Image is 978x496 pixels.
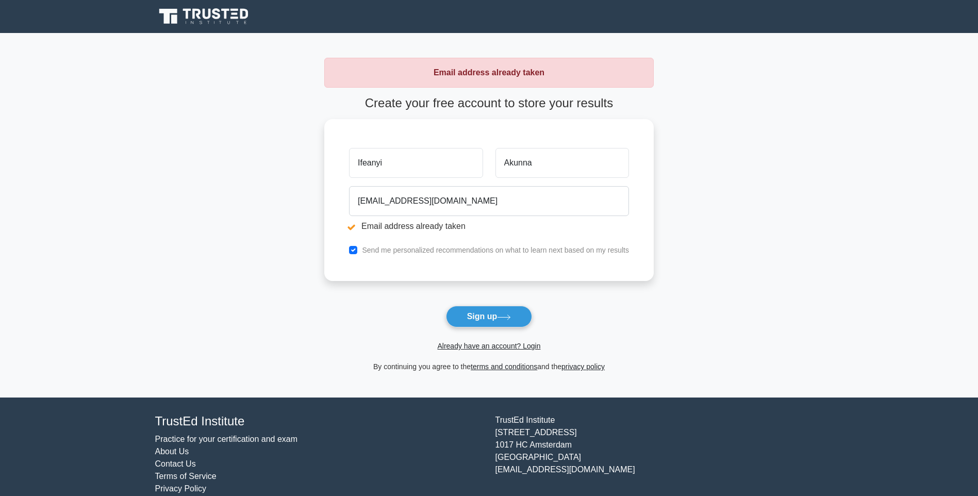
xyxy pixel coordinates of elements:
[318,360,660,373] div: By continuing you agree to the and the
[155,459,196,468] a: Contact Us
[362,246,629,254] label: Send me personalized recommendations on what to learn next based on my results
[446,306,533,327] button: Sign up
[349,148,483,178] input: First name
[349,186,629,216] input: Email
[155,472,217,481] a: Terms of Service
[155,435,298,443] a: Practice for your certification and exam
[495,148,629,178] input: Last name
[155,414,483,429] h4: TrustEd Institute
[437,342,540,350] a: Already have an account? Login
[324,96,654,111] h4: Create your free account to store your results
[155,484,207,493] a: Privacy Policy
[561,362,605,371] a: privacy policy
[349,220,629,233] li: Email address already taken
[489,414,830,495] div: TrustEd Institute [STREET_ADDRESS] 1017 HC Amsterdam [GEOGRAPHIC_DATA] [EMAIL_ADDRESS][DOMAIN_NAME]
[434,68,544,77] strong: Email address already taken
[471,362,537,371] a: terms and conditions
[155,447,189,456] a: About Us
